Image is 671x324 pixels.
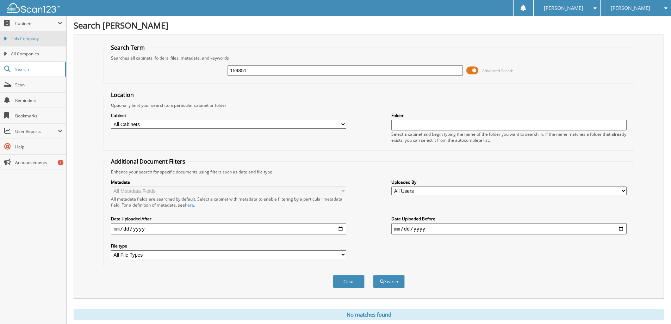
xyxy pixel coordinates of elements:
div: All metadata fields are searched by default. Select a cabinet with metadata to enable filtering b... [111,196,346,208]
label: File type [111,243,346,249]
span: [PERSON_NAME] [611,6,650,10]
div: Enhance your search for specific documents using filters such as date and file type. [107,169,630,175]
span: All Companies [11,51,63,57]
img: scan123-logo-white.svg [7,3,60,13]
legend: Location [107,91,137,99]
input: start [111,223,346,234]
label: Uploaded By [391,179,627,185]
span: Advanced Search [482,68,514,73]
span: [PERSON_NAME] [544,6,583,10]
legend: Search Term [107,44,148,51]
div: 1 [58,160,63,165]
label: Date Uploaded After [111,216,346,222]
span: User Reports [15,128,58,134]
input: end [391,223,627,234]
button: Clear [333,275,365,288]
span: Announcements [15,159,63,165]
label: Date Uploaded Before [391,216,627,222]
div: Select a cabinet and begin typing the name of the folder you want to search in. If the name match... [391,131,627,143]
span: Reminders [15,97,63,103]
span: Scan [15,82,63,88]
div: No matches found [74,309,664,320]
a: here [185,202,194,208]
span: This Company [11,36,63,42]
span: Bookmarks [15,113,63,119]
h1: Search [PERSON_NAME] [74,19,664,31]
span: Search [15,66,62,72]
button: Search [373,275,405,288]
span: Help [15,144,63,150]
span: Cabinets [15,20,58,26]
label: Folder [391,112,627,118]
div: Searches all cabinets, folders, files, metadata, and keywords [107,55,630,61]
legend: Additional Document Filters [107,158,189,165]
label: Metadata [111,179,346,185]
label: Cabinet [111,112,346,118]
div: Optionally limit your search to a particular cabinet or folder [107,102,630,108]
